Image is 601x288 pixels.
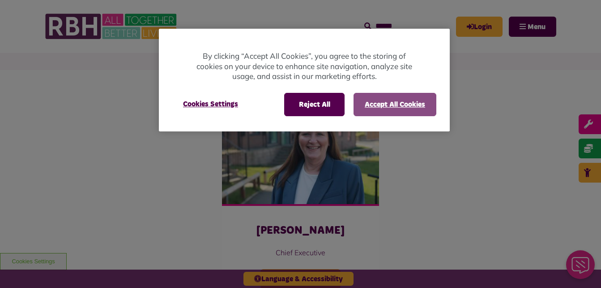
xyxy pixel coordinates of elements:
[354,93,436,116] button: Accept All Cookies
[159,29,450,131] div: Cookie banner
[5,3,34,31] div: Close Web Assistant
[195,51,414,82] p: By clicking “Accept All Cookies”, you agree to the storing of cookies on your device to enhance s...
[159,29,450,131] div: Privacy
[284,93,345,116] button: Reject All
[172,93,249,115] button: Cookies Settings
